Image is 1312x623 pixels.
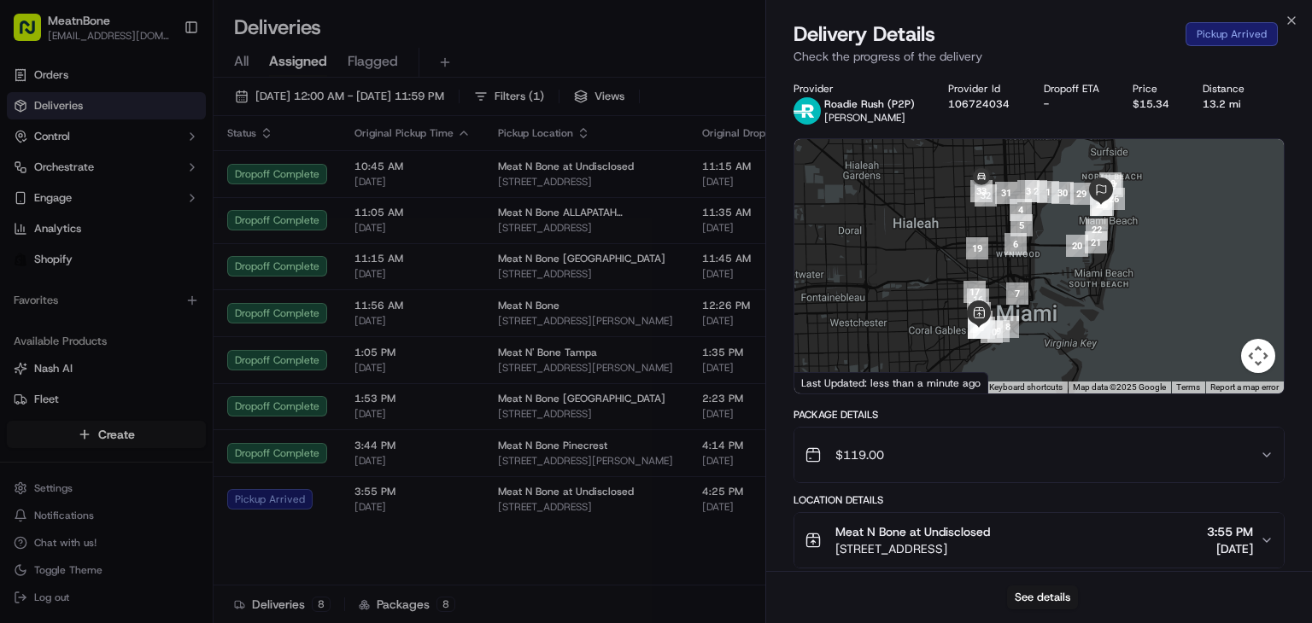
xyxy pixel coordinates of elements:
[794,493,1285,507] div: Location Details
[989,381,1063,393] button: Keyboard shortcuts
[1066,235,1088,257] div: 20
[1103,188,1125,210] div: 26
[1025,180,1047,202] div: 2
[1006,282,1028,305] div: 7
[835,540,990,557] span: [STREET_ADDRESS]
[973,317,995,339] div: 11
[987,320,1010,342] div: 9
[1092,194,1114,216] div: 25
[1086,218,1108,241] div: 22
[1017,180,1040,202] div: 3
[794,513,1284,568] button: Meat N Bone at Undisclosed[STREET_ADDRESS]3:55 PM[DATE]
[1099,172,1122,195] div: 28
[824,111,905,125] span: [PERSON_NAME]
[995,182,1017,204] div: 31
[835,446,884,463] span: $119.00
[948,97,1010,111] button: 106724034
[970,180,993,202] div: 33
[1207,540,1253,557] span: [DATE]
[794,82,921,96] div: Provider
[1010,214,1033,236] div: 5
[997,316,1019,338] div: 8
[1010,199,1032,221] div: 4
[1133,97,1175,111] div: $15.34
[981,321,1003,343] div: 10
[1210,382,1279,392] a: Report a map error
[1090,194,1112,216] div: 24
[1101,175,1123,197] div: 27
[1207,523,1253,540] span: 3:55 PM
[948,82,1016,96] div: Provider Id
[1203,82,1250,96] div: Distance
[1085,231,1107,253] div: 21
[1073,382,1166,392] span: Map data ©2025 Google
[799,371,855,393] img: Google
[794,20,935,48] span: Delivery Details
[794,97,821,125] img: roadie-logo-v2.jpg
[963,281,986,303] div: 17
[799,371,855,393] a: Open this area in Google Maps (opens a new window)
[1004,233,1027,255] div: 6
[794,408,1285,422] div: Package Details
[1007,585,1078,609] button: See details
[1044,82,1105,96] div: Dropoff ETA
[1176,382,1200,392] a: Terms (opens in new tab)
[1044,97,1105,111] div: -
[967,288,989,311] div: 16
[1037,181,1059,203] div: 1
[966,237,988,259] div: 19
[794,428,1284,482] button: $119.00
[1070,183,1092,205] div: 29
[1133,82,1175,96] div: Price
[794,48,1285,65] p: Check the progress of the delivery
[1203,97,1250,111] div: 13.2 mi
[968,317,990,339] div: 18
[1051,182,1074,204] div: 30
[1241,339,1275,373] button: Map camera controls
[835,523,990,540] span: Meat N Bone at Undisclosed
[975,184,997,207] div: 32
[794,372,988,393] div: Last Updated: less than a minute ago
[824,97,915,111] p: Roadie Rush (P2P)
